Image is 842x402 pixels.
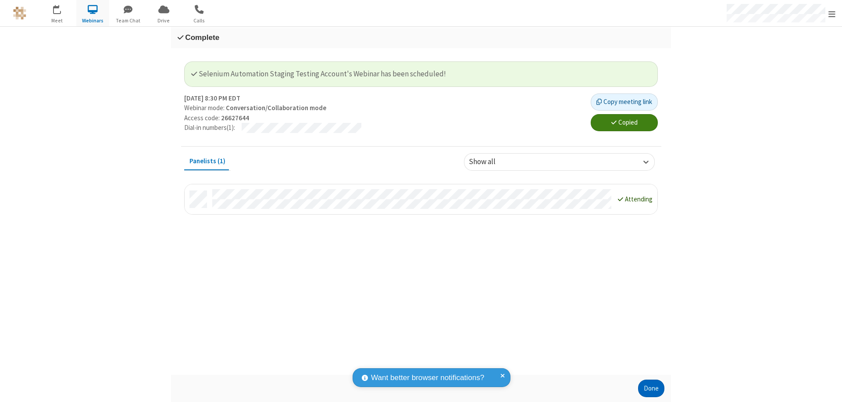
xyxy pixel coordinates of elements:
[221,114,249,122] strong: 26627644
[184,103,584,113] p: Webinar mode:
[178,33,664,42] h3: Complete
[147,17,180,25] span: Drive
[469,156,510,168] div: Show all
[59,5,65,11] div: 4
[625,195,653,203] span: Attending
[191,69,446,79] span: Selenium Automation Staging Testing Account's Webinar has been scheduled!
[184,113,584,123] p: Access code:
[371,372,484,384] span: Want better browser notifications?
[13,7,26,20] img: QA Selenium DO NOT DELETE OR CHANGE
[591,93,658,111] button: Copy meeting link
[183,17,216,25] span: Calls
[226,104,326,112] strong: Conversation/Collaboration mode
[591,114,658,132] button: Copied
[184,153,231,170] button: Panelists (1)
[76,17,109,25] span: Webinars
[112,17,145,25] span: Team Chat
[184,93,240,104] strong: [DATE] 8:30 PM EDT
[184,123,235,133] p: Dial-in numbers (1) :
[41,17,74,25] span: Meet
[638,380,664,397] button: Done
